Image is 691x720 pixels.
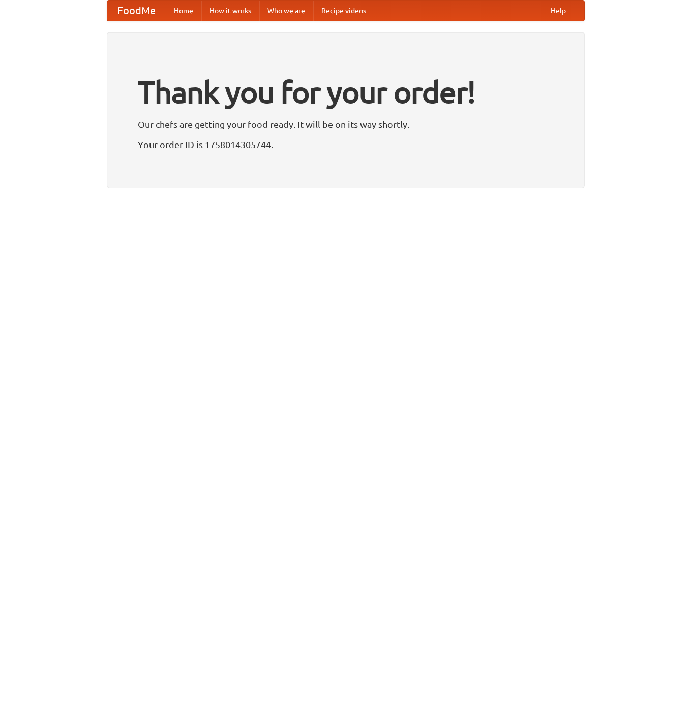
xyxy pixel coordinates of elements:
a: Recipe videos [313,1,374,21]
a: FoodMe [107,1,166,21]
h1: Thank you for your order! [138,68,554,117]
p: Your order ID is 1758014305744. [138,137,554,152]
p: Our chefs are getting your food ready. It will be on its way shortly. [138,117,554,132]
a: Home [166,1,201,21]
a: Who we are [259,1,313,21]
a: Help [543,1,574,21]
a: How it works [201,1,259,21]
